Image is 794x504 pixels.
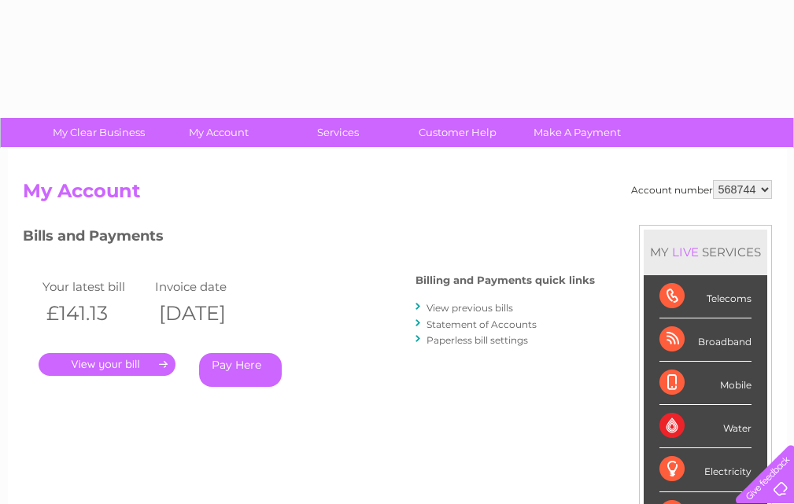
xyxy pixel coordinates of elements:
[39,276,152,297] td: Your latest bill
[427,318,537,330] a: Statement of Accounts
[23,180,772,210] h2: My Account
[427,334,528,346] a: Paperless bill settings
[669,245,702,259] div: LIVE
[153,118,283,147] a: My Account
[659,405,752,448] div: Water
[23,225,595,252] h3: Bills and Payments
[151,276,264,297] td: Invoice date
[273,118,403,147] a: Services
[39,297,152,329] th: £141.13
[199,353,282,387] a: Pay Here
[659,275,752,318] div: Telecoms
[393,118,523,147] a: Customer Help
[427,302,513,314] a: View previous bills
[415,274,595,286] h4: Billing and Payments quick links
[659,448,752,491] div: Electricity
[644,230,767,274] div: MY SERVICES
[631,180,772,199] div: Account number
[34,118,164,147] a: My Clear Business
[659,318,752,362] div: Broadband
[151,297,264,329] th: [DATE]
[659,362,752,405] div: Mobile
[512,118,642,147] a: Make A Payment
[39,353,175,376] a: .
